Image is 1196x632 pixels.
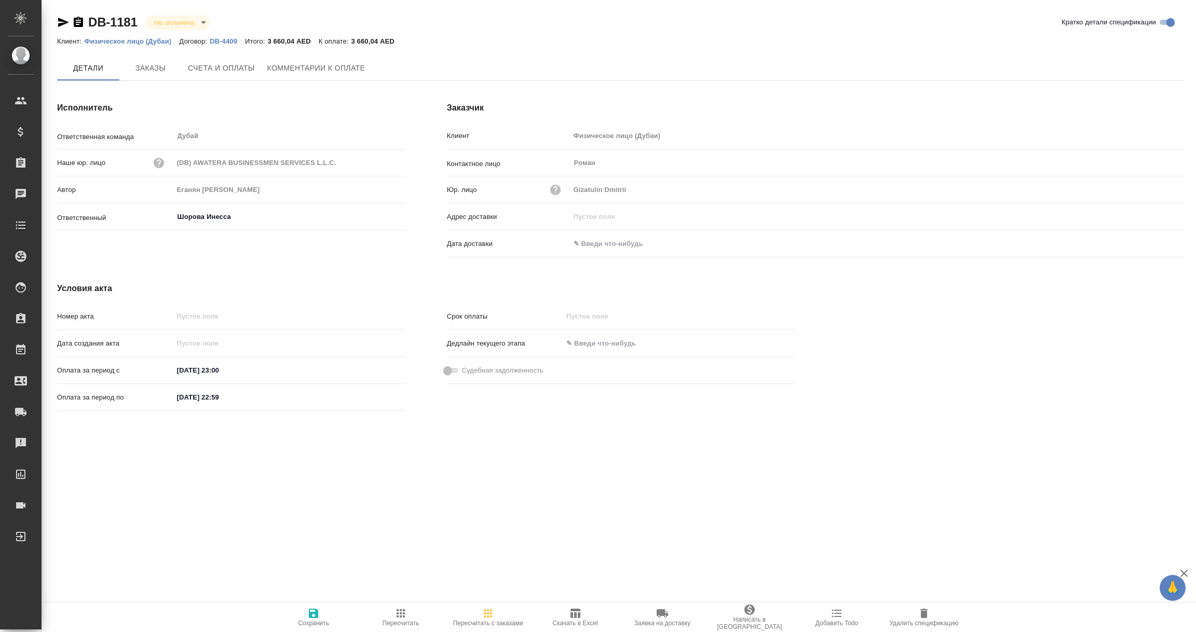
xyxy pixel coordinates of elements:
[57,282,795,295] h4: Условия акта
[57,37,84,45] p: Клиент:
[245,37,267,45] p: Итого:
[319,37,351,45] p: К оплате:
[173,182,405,197] input: Пустое поле
[57,16,70,29] button: Скопировать ссылку для ЯМессенджера
[447,131,570,141] p: Клиент
[447,185,477,195] p: Юр. лицо
[84,36,179,45] a: Физическое лицо (Дубаи)
[210,36,245,45] a: DB-4409
[447,102,1185,114] h4: Заказчик
[57,132,173,142] p: Ответственная команда
[210,37,245,45] p: DB-4409
[63,62,113,75] span: Детали
[179,37,210,45] p: Договор:
[570,182,1185,197] input: Пустое поле
[57,365,173,376] p: Оплата за период с
[1160,575,1186,601] button: 🙏
[570,236,661,251] input: ✎ Введи что-нибудь
[88,15,138,29] a: DB-1181
[72,16,85,29] button: Скопировать ссылку
[570,209,1185,224] input: Пустое поле
[57,392,173,403] p: Оплата за период по
[173,363,264,378] input: ✎ Введи что-нибудь
[563,309,654,324] input: Пустое поле
[1164,577,1181,599] span: 🙏
[173,309,405,324] input: Пустое поле
[57,102,405,114] h4: Исполнитель
[57,338,173,349] p: Дата создания акта
[173,336,264,351] input: Пустое поле
[151,18,197,27] button: Не оплачена
[173,155,405,170] input: Пустое поле
[188,62,255,75] span: Счета и оплаты
[146,16,210,30] div: Не оплачена
[1062,17,1156,28] span: Кратко детали спецификации
[563,336,654,351] input: ✎ Введи что-нибудь
[267,62,365,75] span: Комментарии к оплате
[462,365,543,376] span: Судебная задолженность
[57,311,173,322] p: Номер акта
[447,311,563,322] p: Срок оплаты
[57,213,173,223] p: Ответственный
[570,128,1185,143] input: Пустое поле
[447,159,570,169] p: Контактное лицо
[126,62,175,75] span: Заказы
[447,239,570,249] p: Дата доставки
[351,37,402,45] p: 3 660,04 AED
[267,37,318,45] p: 3 660,04 AED
[57,158,105,168] p: Наше юр. лицо
[447,338,563,349] p: Дедлайн текущего этапа
[173,390,264,405] input: ✎ Введи что-нибудь
[84,37,179,45] p: Физическое лицо (Дубаи)
[400,216,402,218] button: Open
[447,212,570,222] p: Адрес доставки
[57,185,173,195] p: Автор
